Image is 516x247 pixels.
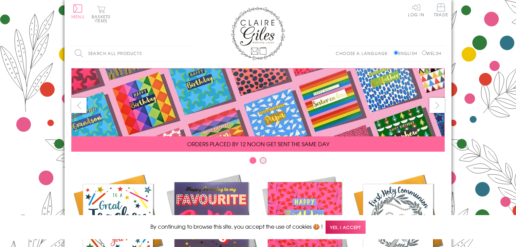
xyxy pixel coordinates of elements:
button: next [429,98,445,113]
input: Search all products [71,46,190,61]
input: Search [183,46,190,61]
label: Welsh [422,50,441,56]
a: Log In [408,3,424,17]
span: Menu [71,14,85,20]
button: Menu [71,4,85,19]
span: ORDERS PLACED BY 12 NOON GET SENT THE SAME DAY [187,140,329,148]
span: Trade [434,3,448,17]
span: 0 items [95,14,110,24]
label: English [394,50,421,56]
img: Claire Giles Greetings Cards [231,7,285,60]
span: Yes, I accept [326,221,366,234]
button: Basket0 items [92,5,110,23]
a: Trade [434,3,448,18]
button: Carousel Page 2 [260,157,266,164]
input: English [394,51,398,55]
p: Choose a language: [336,50,392,56]
div: Carousel Pagination [71,157,445,167]
button: prev [71,98,87,113]
button: Carousel Page 1 (Current Slide) [250,157,256,164]
input: Welsh [422,51,426,55]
